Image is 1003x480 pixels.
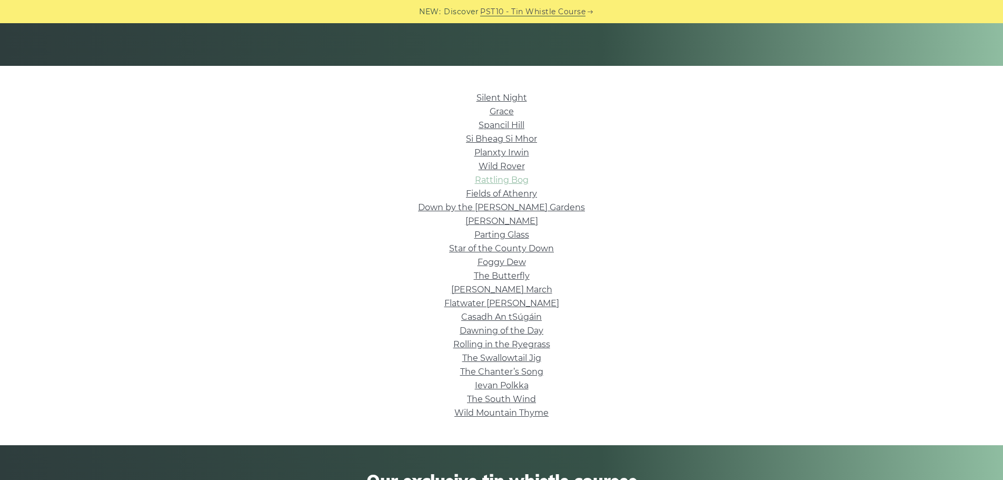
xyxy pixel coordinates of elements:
[465,216,538,226] a: [PERSON_NAME]
[451,285,552,295] a: [PERSON_NAME] March
[479,161,525,171] a: Wild Rover
[474,271,530,281] a: The Butterfly
[444,6,479,18] span: Discover
[466,189,537,199] a: Fields of Athenry
[475,380,529,390] a: Ievan Polkka
[480,6,585,18] a: PST10 - Tin Whistle Course
[478,257,526,267] a: Foggy Dew
[474,230,529,240] a: Parting Glass
[418,202,585,212] a: Down by the [PERSON_NAME] Gardens
[476,93,527,103] a: Silent Night
[490,106,514,116] a: Grace
[449,243,554,253] a: Star of the County Down
[460,367,543,377] a: The Chanter’s Song
[474,148,529,158] a: Planxty Irwin
[479,120,524,130] a: Spancil Hill
[467,394,536,404] a: The South Wind
[419,6,441,18] span: NEW:
[475,175,529,185] a: Rattling Bog
[462,353,541,363] a: The Swallowtail Jig
[460,326,543,336] a: Dawning of the Day
[454,408,549,418] a: Wild Mountain Thyme
[466,134,537,144] a: Si­ Bheag Si­ Mhor
[444,298,559,308] a: Flatwater [PERSON_NAME]
[453,339,550,349] a: Rolling in the Ryegrass
[461,312,542,322] a: Casadh An tSúgáin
